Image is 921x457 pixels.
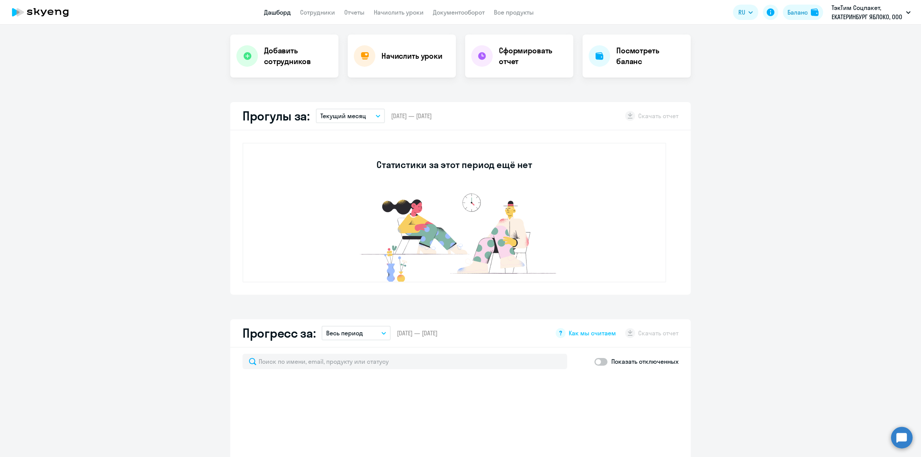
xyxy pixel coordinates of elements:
a: Все продукты [494,8,534,16]
h2: Прогулы за: [243,108,310,124]
span: RU [738,8,745,17]
h4: Сформировать отчет [499,45,567,67]
button: ТэкТим Соцпакет, ЕКАТЕРИНБУРГ ЯБЛОКО, ООО [828,3,914,21]
button: Балансbalance [783,5,823,20]
button: Текущий месяц [316,109,385,123]
span: [DATE] — [DATE] [397,329,437,337]
h4: Начислить уроки [381,51,442,61]
span: [DATE] — [DATE] [391,112,432,120]
span: Как мы считаем [569,329,616,337]
div: Баланс [787,8,808,17]
button: Весь период [322,326,391,340]
img: no-data [339,190,569,282]
h4: Добавить сотрудников [264,45,332,67]
a: Документооборот [433,8,485,16]
h3: Статистики за этот период ещё нет [376,158,532,171]
input: Поиск по имени, email, продукту или статусу [243,354,567,369]
p: Весь период [326,328,363,338]
h4: Посмотреть баланс [616,45,685,67]
p: ТэкТим Соцпакет, ЕКАТЕРИНБУРГ ЯБЛОКО, ООО [832,3,903,21]
p: Показать отключенных [611,357,678,366]
a: Отчеты [344,8,365,16]
p: Текущий месяц [320,111,366,120]
img: balance [811,8,819,16]
h2: Прогресс за: [243,325,315,341]
a: Сотрудники [300,8,335,16]
a: Дашборд [264,8,291,16]
button: RU [733,5,758,20]
a: Начислить уроки [374,8,424,16]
